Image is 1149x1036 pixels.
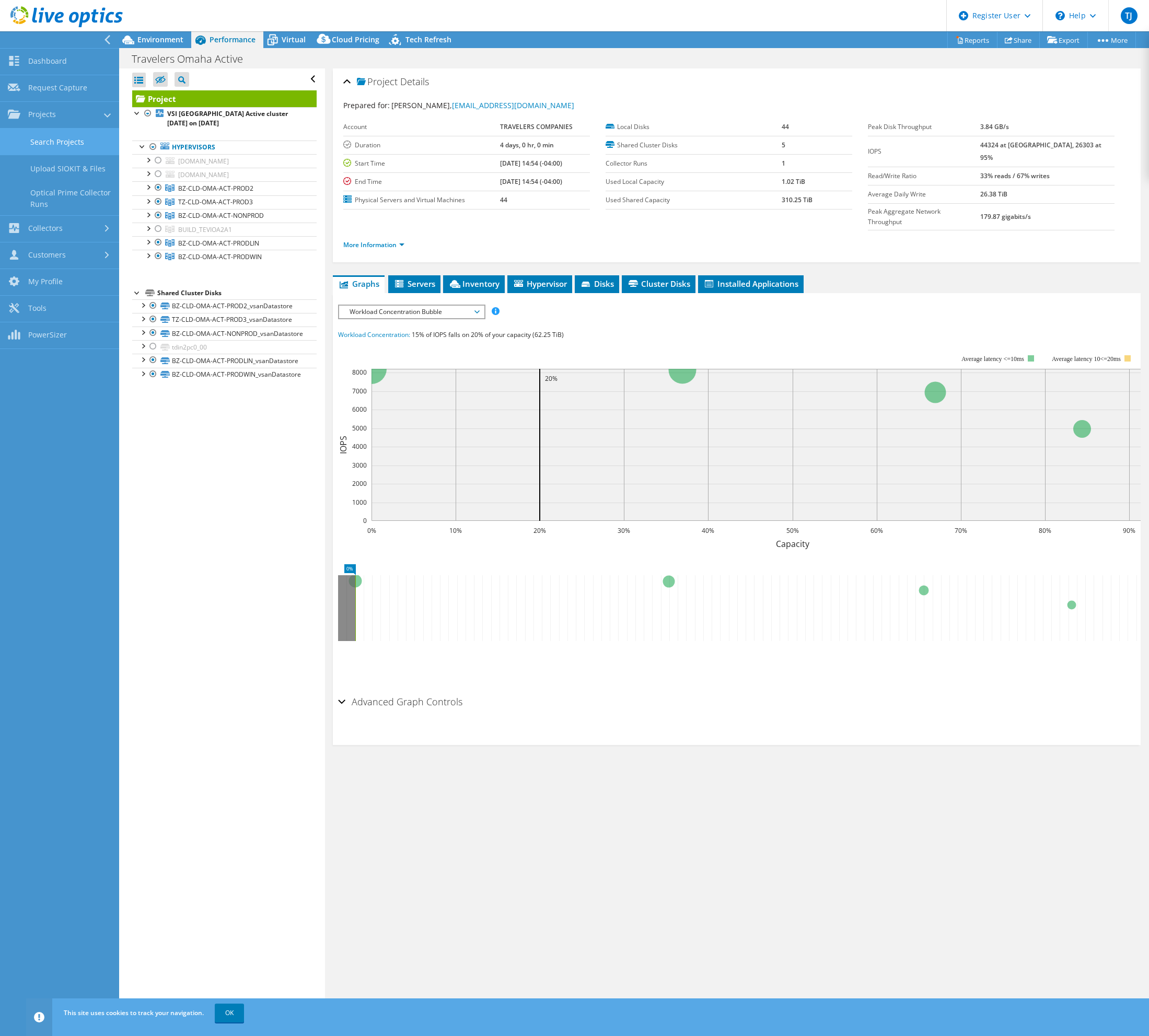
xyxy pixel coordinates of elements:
span: Graphs [338,278,379,289]
text: 20% [533,526,546,535]
text: IOPS [338,436,349,454]
label: Used Local Capacity [606,177,782,187]
a: TZ-CLD-OMA-ACT-PROD3 [132,195,317,209]
div: Shared Cluster Disks [157,287,317,299]
a: [EMAIL_ADDRESS][DOMAIN_NAME] [452,100,574,110]
label: Collector Runs [606,158,782,169]
a: BZ-CLD-OMA-ACT-PRODWIN [132,250,317,263]
span: Inventory [448,278,500,289]
b: 4 days, 0 hr, 0 min [500,141,554,149]
text: 70% [955,526,967,535]
a: Reports [947,32,997,48]
a: BUILD_TEVIOA2A1 [132,223,317,236]
label: Shared Cluster Disks [606,140,782,150]
a: BZ-CLD-OMA-ACT-PROD2_vsanDatastore [132,299,317,313]
b: 44324 at [GEOGRAPHIC_DATA], 26303 at 95% [980,141,1101,162]
b: 3.84 GB/s [980,122,1009,131]
span: 15% of IOPS falls on 20% of your capacity (62.25 TiB) [412,330,564,339]
label: Physical Servers and Virtual Machines [343,195,500,205]
text: 6000 [352,405,367,414]
text: 0% [367,526,376,535]
text: 2000 [352,479,367,488]
a: tdin2pc0_00 [132,340,317,354]
text: Capacity [776,538,810,550]
label: Average Daily Write [868,189,980,200]
label: Local Disks [606,122,782,132]
span: Workload Concentration Bubble [344,306,479,318]
span: BUILD_TEVIOA2A1 [178,225,232,234]
b: TRAVELERS COMPANIES [500,122,573,131]
text: 60% [871,526,883,535]
label: Account [343,122,500,132]
span: Hypervisor [513,278,567,289]
a: OK [215,1004,244,1022]
span: Cloud Pricing [332,34,379,44]
b: [DATE] 14:54 (-04:00) [500,159,562,168]
a: BZ-CLD-OMA-ACT-PRODWIN_vsanDatastore [132,368,317,381]
label: Peak Disk Throughput [868,122,980,132]
tspan: Average latency <=10ms [961,355,1024,363]
span: [DOMAIN_NAME] [178,170,229,179]
text: 3000 [352,461,367,470]
span: TJ [1121,7,1138,24]
text: 1000 [352,498,367,507]
b: 310.25 TiB [782,195,813,204]
a: Hypervisors [132,141,317,154]
span: Project [357,77,398,87]
a: BZ-CLD-OMA-ACT-NONPROD [132,209,317,223]
text: 20% [545,374,558,383]
b: 26.38 TiB [980,190,1007,199]
h2: Advanced Graph Controls [338,691,462,712]
span: BZ-CLD-OMA-ACT-NONPROD [178,211,264,220]
text: 4000 [352,442,367,451]
label: Peak Aggregate Network Throughput [868,206,980,227]
a: BZ-CLD-OMA-ACT-NONPROD_vsanDatastore [132,327,317,340]
span: Disks [580,278,614,289]
span: [DOMAIN_NAME] [178,157,229,166]
label: IOPS [868,146,980,157]
b: 179.87 gigabits/s [980,212,1031,221]
a: Export [1039,32,1088,48]
a: Share [997,32,1040,48]
span: Details [400,75,429,88]
span: This site uses cookies to track your navigation. [64,1008,204,1017]
span: [PERSON_NAME], [391,100,574,110]
text: 5000 [352,424,367,433]
a: [DOMAIN_NAME] [132,154,317,168]
span: TZ-CLD-OMA-ACT-PROD3 [178,197,253,206]
h1: Travelers Omaha Active [127,53,259,65]
text: 0 [363,516,367,525]
b: 33% reads / 67% writes [980,171,1050,180]
a: BZ-CLD-OMA-ACT-PRODLIN_vsanDatastore [132,354,317,367]
span: Servers [393,278,435,289]
text: 7000 [352,387,367,395]
span: Environment [137,34,183,44]
svg: \n [1055,11,1065,20]
text: 8000 [352,368,367,377]
a: [DOMAIN_NAME] [132,168,317,181]
b: [DATE] 14:54 (-04:00) [500,177,562,186]
a: More Information [343,240,404,249]
span: Installed Applications [703,278,798,289]
text: 80% [1039,526,1051,535]
text: 10% [449,526,462,535]
span: Tech Refresh [405,34,451,44]
label: Read/Write Ratio [868,171,980,181]
a: BZ-CLD-OMA-ACT-PROD2 [132,181,317,195]
span: Cluster Disks [627,278,690,289]
span: Workload Concentration: [338,330,410,339]
text: 30% [618,526,630,535]
text: 40% [702,526,714,535]
a: Project [132,90,317,107]
a: VSI [GEOGRAPHIC_DATA] Active cluster [DATE] on [DATE] [132,107,317,130]
label: Prepared for: [343,100,390,110]
label: End Time [343,177,500,187]
a: TZ-CLD-OMA-ACT-PROD3_vsanDatastore [132,313,317,327]
b: 1 [782,159,785,168]
b: 1.02 TiB [782,177,805,186]
label: Start Time [343,158,500,169]
a: More [1087,32,1136,48]
a: BZ-CLD-OMA-ACT-PRODLIN [132,236,317,250]
span: BZ-CLD-OMA-ACT-PRODLIN [178,239,259,248]
tspan: Average latency 10<=20ms [1052,355,1121,363]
